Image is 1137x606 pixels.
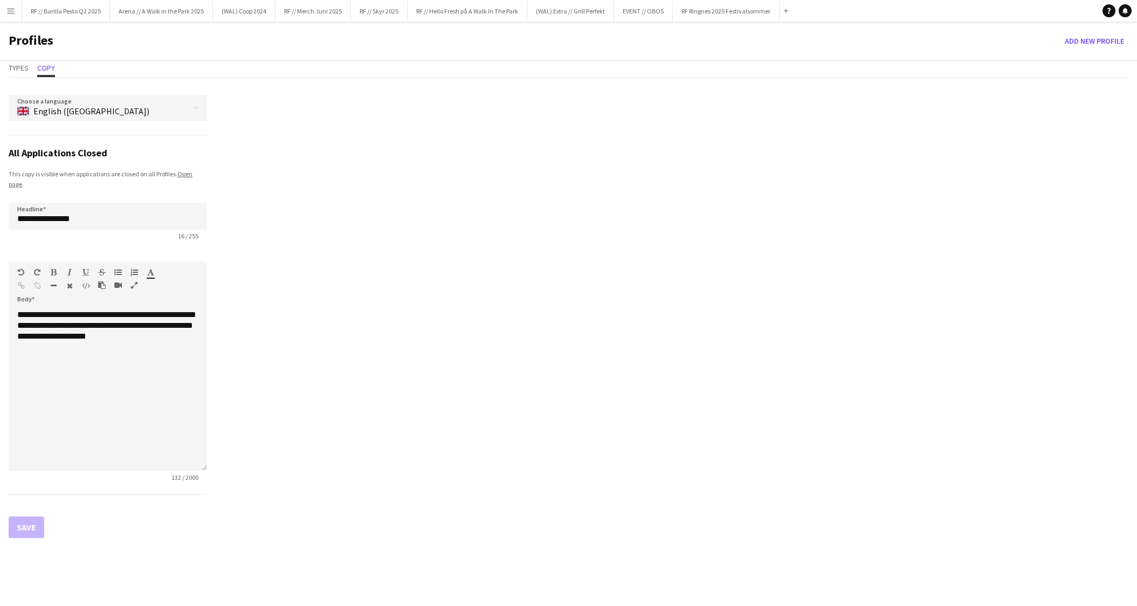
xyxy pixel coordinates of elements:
span: 16 / 255 [169,232,207,240]
span: Types [9,64,29,72]
button: Arena // A Walk in the Park 2025 [110,1,213,22]
button: Paste as plain text [98,281,106,290]
button: (WAL) Coop 2024 [213,1,275,22]
button: Text Color [147,268,154,277]
button: Underline [82,268,89,277]
button: Fullscreen [130,281,138,290]
h3: All Applications Closed [9,148,207,167]
button: RF // Skyr 2025 [351,1,408,22]
span: This copy is visible when applications are closed on all Profiles. [9,170,192,188]
button: RF // Merch Juni 2025 [275,1,351,22]
button: (WAL) Extra // Grill Perfekt [527,1,614,22]
button: RF // Hello Fresh på A Walk In The Park [408,1,527,22]
button: Bold [50,268,57,277]
button: Italic [66,268,73,277]
button: EVENT // OBOS [614,1,673,22]
button: Unordered List [114,268,122,277]
h1: Profiles [9,32,53,50]
button: Clear Formatting [66,281,73,290]
button: Strikethrough [98,268,106,277]
span: 132 / 2000 [163,473,207,481]
button: RF Ringnes 2025 Festivalsommer [673,1,780,22]
button: RF // Barilla Pesto Q2 2025 [22,1,110,22]
button: Redo [33,268,41,277]
button: Insert video [114,281,122,290]
button: Undo [17,268,25,277]
span: English ([GEOGRAPHIC_DATA]) [33,106,149,116]
button: HTML Code [82,281,89,290]
button: Add new Profile [1060,32,1128,50]
button: Ordered List [130,268,138,277]
span: Copy [37,64,55,72]
button: Horizontal Line [50,281,57,290]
